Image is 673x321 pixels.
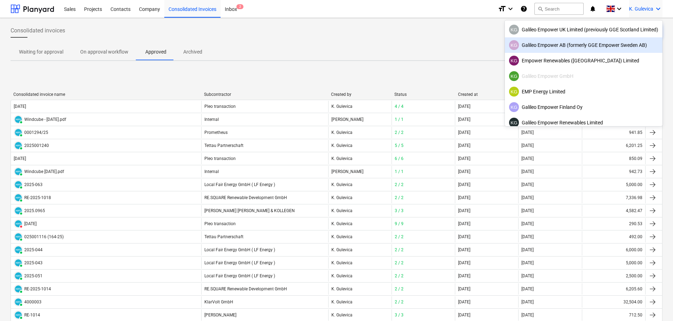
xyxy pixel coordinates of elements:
div: Kristina Gulevica [509,25,519,35]
span: KG [510,105,518,110]
div: Galileo Empower Renewables Limited [509,118,658,128]
span: KG [510,74,518,79]
div: Galileo Empower GmbH [509,71,658,81]
span: KG [510,89,518,94]
span: KG [510,120,518,125]
div: Kristina Gulevica [509,56,519,66]
div: Empower Renewables ([GEOGRAPHIC_DATA]) Limited [509,56,658,66]
div: Kristina Gulevica [509,71,519,81]
span: KG [510,27,518,32]
span: KG [510,43,518,48]
span: KG [510,58,518,63]
div: Kristina Gulevica [509,87,519,97]
div: Kristina Gulevica [509,118,519,128]
div: EMP Energy Limited [509,87,658,97]
div: Galileo Empower UK Limited (previously GGE Scotland Limited) [509,25,658,35]
div: Galileo Empower Finland Oy [509,102,658,112]
iframe: Chat Widget [638,287,673,321]
div: Galileo Empower AB (formerly GGE Empower Sweden AB) [509,40,658,50]
div: Kristina Gulevica [509,40,519,50]
div: Kristina Gulevica [509,102,519,112]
